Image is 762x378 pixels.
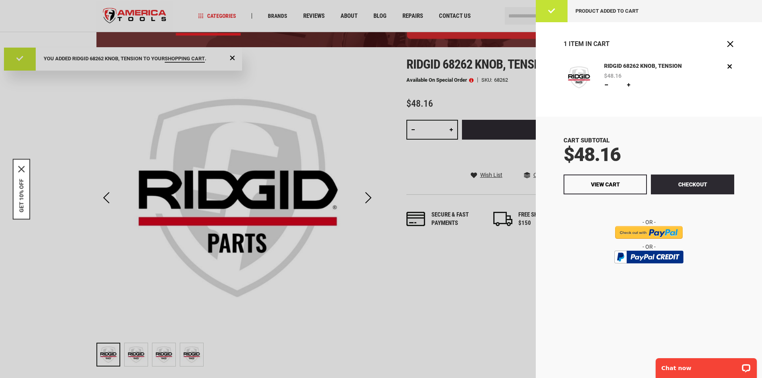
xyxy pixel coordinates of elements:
button: Checkout [651,175,734,194]
svg: close icon [18,166,25,172]
span: Item in Cart [569,40,610,48]
span: Product added to cart [575,8,639,14]
img: btn_bml_text.png [619,265,679,274]
span: 1 [564,40,567,48]
a: RIDGID 68262 KNOB, TENSION [602,62,684,71]
img: RIDGID 68262 KNOB, TENSION [564,62,595,93]
a: View Cart [564,175,647,194]
button: GET 10% OFF [18,178,25,212]
span: View Cart [591,181,620,188]
button: Close [726,40,734,48]
span: $48.16 [564,143,620,166]
span: $48.16 [604,73,622,79]
button: Close [18,166,25,172]
a: RIDGID 68262 KNOB, TENSION [564,62,595,95]
iframe: LiveChat chat widget [650,353,762,378]
span: Cart Subtotal [564,137,610,144]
